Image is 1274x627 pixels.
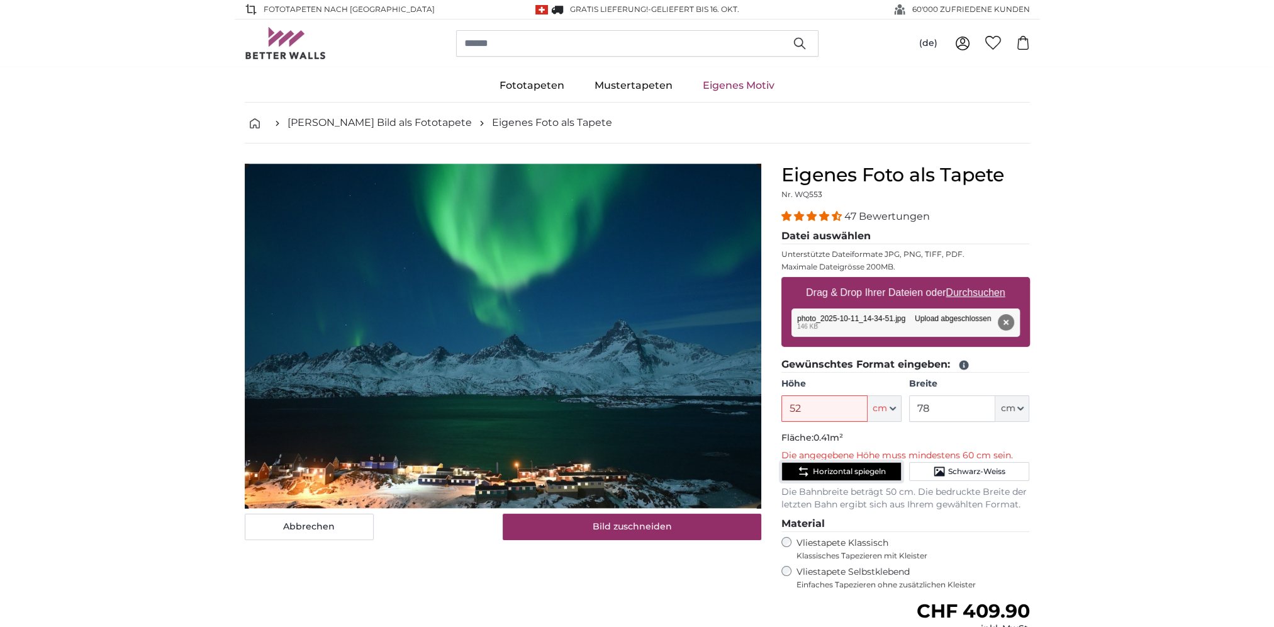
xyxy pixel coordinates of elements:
span: 60'000 ZUFRIEDENE KUNDEN [912,4,1030,15]
p: Fläche: [781,432,1030,444]
span: Klassisches Tapezieren mit Kleister [796,551,1019,561]
a: Fototapeten [484,69,579,102]
nav: breadcrumbs [245,103,1030,144]
a: Eigenes Motiv [688,69,790,102]
legend: Datei auswählen [781,229,1030,244]
button: Abbrechen [245,514,374,540]
span: 4.38 stars [781,210,844,222]
a: [PERSON_NAME] Bild als Fototapete [288,115,472,130]
span: - [648,4,739,14]
a: Mustertapeten [579,69,688,102]
span: cm [1000,402,1015,415]
span: Geliefert bis 16. Okt. [651,4,739,14]
p: Die Bahnbreite beträgt 50 cm. Die bedruckte Breite der letzten Bahn ergibt sich aus Ihrem gewählt... [781,486,1030,511]
button: (de) [909,32,947,55]
p: Die angegebene Höhe muss mindestens 60 cm sein. [781,449,1030,462]
img: Schweiz [535,5,548,14]
span: Nr. WQ553 [781,189,822,199]
h1: Eigenes Foto als Tapete [781,164,1030,186]
label: Höhe [781,378,902,390]
button: cm [995,395,1029,422]
p: Unterstützte Dateiformate JPG, PNG, TIFF, PDF. [781,249,1030,259]
label: Vliestapete Selbstklebend [796,566,1030,590]
button: cm [868,395,902,422]
span: Fototapeten nach [GEOGRAPHIC_DATA] [264,4,435,15]
label: Breite [909,378,1029,390]
label: Vliestapete Klassisch [796,537,1019,561]
span: 0.41m² [813,432,843,443]
button: Horizontal spiegeln [781,462,902,481]
button: Schwarz-Weiss [909,462,1029,481]
img: Betterwalls [245,27,327,59]
span: GRATIS Lieferung! [570,4,648,14]
span: 47 Bewertungen [844,210,930,222]
span: Schwarz-Weiss [948,466,1005,477]
span: CHF 409.90 [916,599,1029,623]
legend: Material [781,516,1030,532]
u: Durchsuchen [946,287,1005,298]
span: Horizontal spiegeln [812,466,885,477]
span: cm [873,402,887,415]
legend: Gewünschtes Format eingeben: [781,357,1030,373]
a: Eigenes Foto als Tapete [492,115,612,130]
label: Drag & Drop Ihrer Dateien oder [801,280,1010,305]
button: Bild zuschneiden [503,514,761,540]
span: Einfaches Tapezieren ohne zusätzlichen Kleister [796,580,1030,590]
p: Maximale Dateigrösse 200MB. [781,262,1030,272]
